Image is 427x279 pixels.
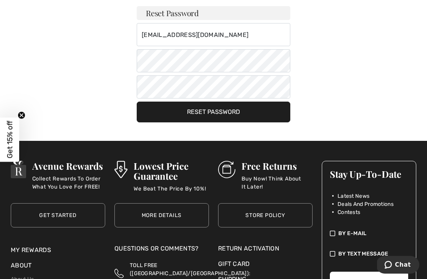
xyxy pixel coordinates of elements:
[330,169,408,179] h3: Stay Up-To-Date
[11,203,105,227] a: Get Started
[338,192,369,200] span: Latest News
[218,244,313,253] a: Return Activation
[134,185,209,200] p: We Beat The Price By 10%!
[242,175,313,190] p: Buy Now! Think About It Later!
[114,203,209,227] a: More Details
[242,161,313,171] h3: Free Returns
[137,6,290,20] h3: Reset Password
[18,111,25,119] button: Close teaser
[218,259,313,269] a: Gift Card
[218,161,235,178] img: Free Returns
[338,200,394,208] span: Deals And Promotions
[32,175,105,190] p: Collect Rewards To Order What You Love For FREE!
[338,250,389,258] span: By Text Message
[114,161,127,178] img: Lowest Price Guarantee
[338,229,367,237] span: By E-mail
[114,244,209,257] div: Questions or Comments?
[330,229,335,237] img: check
[11,161,26,178] img: Avenue Rewards
[5,121,14,159] span: Get 15% off
[130,262,250,277] span: TOLL FREE ([GEOGRAPHIC_DATA]/[GEOGRAPHIC_DATA]):
[377,256,419,275] iframe: Opens a widget where you can chat to one of our agents
[11,246,51,254] a: My Rewards
[134,161,209,181] h3: Lowest Price Guarantee
[32,161,105,171] h3: Avenue Rewards
[137,102,290,122] button: Reset Password
[218,203,313,227] a: Store Policy
[11,261,105,274] div: About
[338,208,360,216] span: Contests
[330,250,335,258] img: check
